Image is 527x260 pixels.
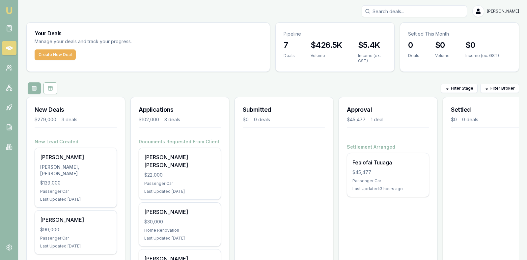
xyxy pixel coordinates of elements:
div: $279,000 [35,116,56,123]
span: Filter Stage [451,86,473,91]
h3: Approval [347,105,429,114]
div: Home Renovation [144,228,215,233]
button: Filter Stage [441,84,478,93]
div: [PERSON_NAME] [PERSON_NAME] [144,153,215,169]
div: [PERSON_NAME] [144,208,215,216]
div: Passenger Car [40,236,111,241]
div: Passenger Car [144,181,215,186]
div: [PERSON_NAME] [40,216,111,224]
button: Filter Broker [480,84,519,93]
p: Settled This Month [408,31,511,37]
div: 0 deals [462,116,478,123]
div: 0 deals [254,116,270,123]
h4: Settlement Arranged [347,144,429,150]
div: Income (ex. GST) [358,53,386,64]
div: Last Updated: [DATE] [144,236,215,241]
div: Passenger Car [40,189,111,194]
div: $22,000 [144,172,215,178]
div: Volume [435,53,450,58]
div: 3 deals [164,116,180,123]
div: $90,000 [40,226,111,233]
div: $0 [243,116,249,123]
div: Fealofai Tuuaga [352,159,424,166]
div: Last Updated: 3 hours ago [352,186,424,191]
h4: Documents Requested From Client [139,138,221,145]
h3: 7 [284,40,295,50]
input: Search deals [362,5,467,17]
div: $139,000 [40,180,111,186]
h3: $5.4K [358,40,386,50]
div: $30,000 [144,218,215,225]
h3: New Deals [35,105,117,114]
div: Last Updated: [DATE] [40,244,111,249]
div: Deals [408,53,419,58]
h3: Submitted [243,105,325,114]
div: $102,000 [139,116,159,123]
h3: $0 [435,40,450,50]
div: $45,477 [347,116,366,123]
div: $45,477 [352,169,424,176]
div: Passenger Car [352,178,424,184]
div: Last Updated: [DATE] [144,189,215,194]
span: Filter Broker [490,86,515,91]
div: [PERSON_NAME], [PERSON_NAME] [40,164,111,177]
h4: New Lead Created [35,138,117,145]
h3: 0 [408,40,419,50]
img: emu-icon-u.png [5,7,13,14]
h3: $0 [465,40,499,50]
div: [PERSON_NAME] [40,153,111,161]
p: Pipeline [284,31,386,37]
span: [PERSON_NAME] [487,9,519,14]
p: Manage your deals and track your progress. [35,38,203,45]
h3: Applications [139,105,221,114]
div: $0 [451,116,457,123]
div: Last Updated: [DATE] [40,197,111,202]
div: 3 deals [62,116,77,123]
div: Deals [284,53,295,58]
div: Volume [311,53,342,58]
h3: $426.5K [311,40,342,50]
div: 1 deal [371,116,383,123]
div: Income (ex. GST) [465,53,499,58]
h3: Your Deals [35,31,262,36]
button: Create New Deal [35,49,76,60]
